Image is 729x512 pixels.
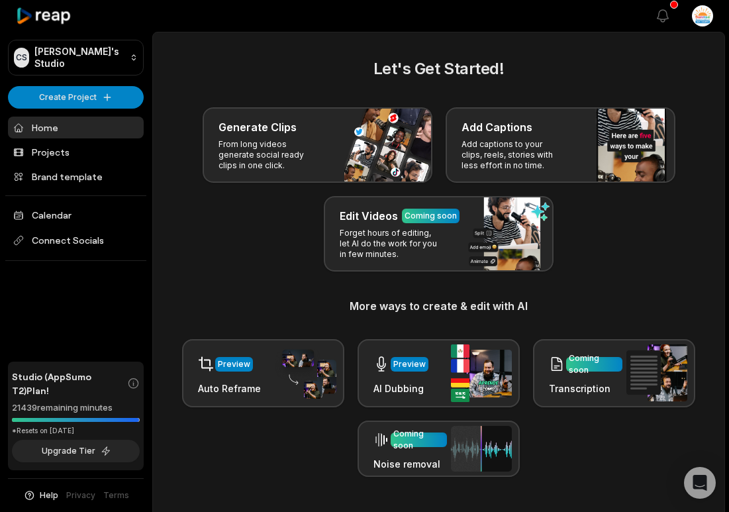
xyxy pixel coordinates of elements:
[373,457,447,471] h3: Noise removal
[40,489,58,501] span: Help
[169,298,708,314] h3: More ways to create & edit with AI
[23,489,58,501] button: Help
[626,344,687,401] img: transcription.png
[684,467,716,499] div: Open Intercom Messenger
[8,229,144,252] span: Connect Socials
[103,489,129,501] a: Terms
[12,370,127,397] span: Studio (AppSumo T2) Plan!
[8,117,144,138] a: Home
[340,228,442,260] p: Forget hours of editing, let AI do the work for you in few minutes.
[8,141,144,163] a: Projects
[405,210,457,222] div: Coming soon
[373,382,428,395] h3: AI Dubbing
[169,57,708,81] h2: Let's Get Started!
[569,352,620,376] div: Coming soon
[340,208,398,224] h3: Edit Videos
[219,119,297,135] h3: Generate Clips
[198,382,261,395] h3: Auto Reframe
[8,166,144,187] a: Brand template
[8,86,144,109] button: Create Project
[218,358,250,370] div: Preview
[393,428,444,452] div: Coming soon
[34,46,124,70] p: [PERSON_NAME]'s Studio
[12,426,140,436] div: *Resets on [DATE]
[12,401,140,415] div: 21439 remaining minutes
[451,344,512,402] img: ai_dubbing.png
[451,426,512,472] img: noise_removal.png
[549,382,622,395] h3: Transcription
[393,358,426,370] div: Preview
[462,119,532,135] h3: Add Captions
[219,139,321,171] p: From long videos generate social ready clips in one click.
[66,489,95,501] a: Privacy
[14,48,29,68] div: CS
[8,204,144,226] a: Calendar
[12,440,140,462] button: Upgrade Tier
[275,348,336,399] img: auto_reframe.png
[462,139,564,171] p: Add captions to your clips, reels, stories with less effort in no time.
